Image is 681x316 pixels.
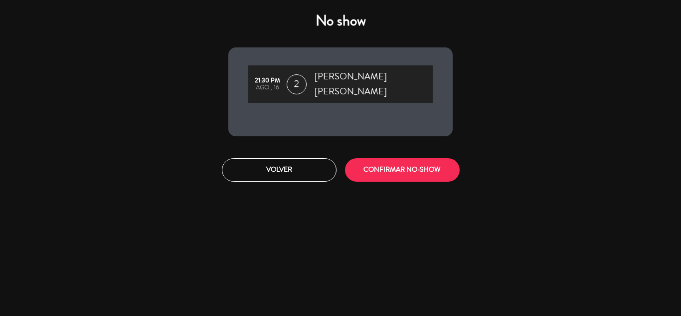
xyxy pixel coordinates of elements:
span: 2 [287,74,307,94]
span: [PERSON_NAME] [PERSON_NAME] [315,69,433,99]
div: 21:30 PM [253,77,282,84]
div: ago., 16 [253,84,282,91]
button: Volver [222,158,337,182]
button: CONFIRMAR NO-SHOW [345,158,460,182]
h4: No show [228,12,453,30]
